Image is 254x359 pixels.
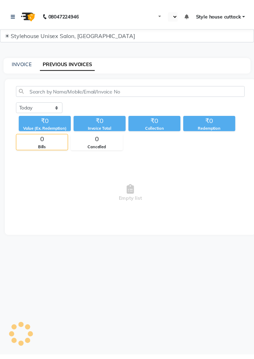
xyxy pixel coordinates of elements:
[132,114,185,124] div: ₹0
[73,143,126,149] div: Cancelled
[17,133,69,143] div: 0
[188,124,241,130] div: Redemption
[75,114,129,124] div: ₹0
[132,124,185,130] div: Collection
[19,124,73,130] div: Value (Ex. Redemption)
[16,84,251,95] input: Search by Name/Mobile/Email/Invoice No
[16,158,251,229] span: Empty list
[201,9,247,17] span: Style house cuttack
[18,3,38,23] img: logo
[188,114,241,124] div: ₹0
[19,114,73,124] div: ₹0
[49,3,81,23] b: 08047224946
[41,55,97,68] a: PREVIOUS INVOICES
[75,124,129,130] div: Invoice Total
[73,133,126,143] div: 0
[12,58,32,65] a: INVOICE
[17,143,69,149] div: Bills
